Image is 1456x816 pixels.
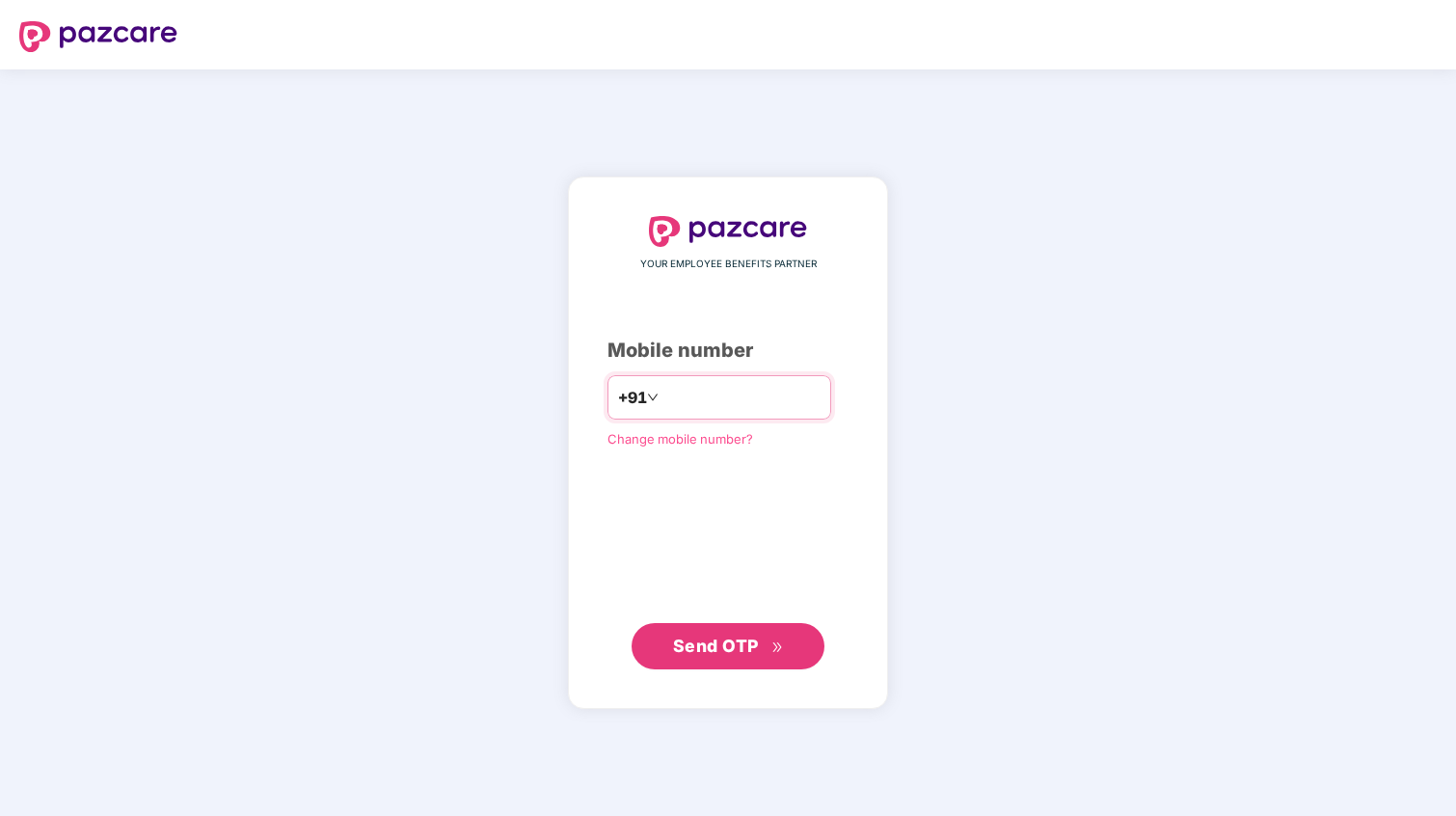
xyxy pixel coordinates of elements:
img: logo [649,216,807,247]
span: down [647,392,659,403]
span: double-right [771,641,784,654]
span: YOUR EMPLOYEE BENEFITS PARTNER [640,257,817,272]
span: Send OTP [673,636,759,656]
img: logo [19,21,177,52]
a: Change mobile number? [607,431,753,447]
div: Mobile number [607,336,849,366]
button: Send OTPdouble-right [632,623,824,669]
span: +91 [618,386,647,410]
